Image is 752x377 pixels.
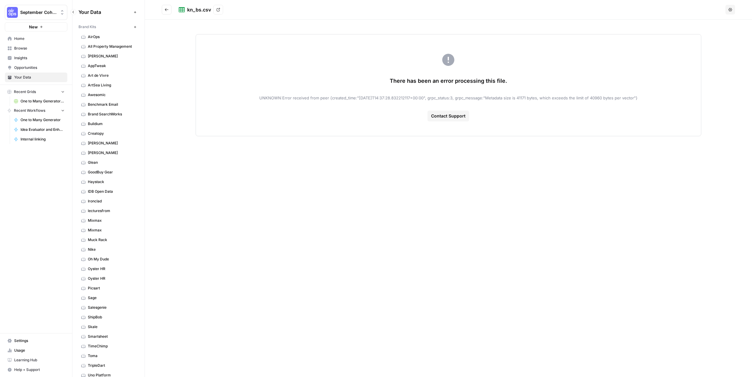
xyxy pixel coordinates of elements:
a: Oh My Dude [78,254,139,264]
a: Opportunities [5,63,67,72]
a: [PERSON_NAME] [78,138,139,148]
a: Learning Hub [5,355,67,365]
a: Your Data [5,72,67,82]
span: Ironclad [88,198,136,204]
a: One to Many Generator [11,115,67,125]
span: TripleDart [88,363,136,368]
span: Usage [14,348,65,353]
span: GoodBuy Gear [88,169,136,175]
a: TripleDart [78,361,139,370]
img: September Cohort Logo [7,7,18,18]
span: [PERSON_NAME] [88,150,136,156]
span: Help + Support [14,367,65,372]
span: Brand Kits [78,24,96,30]
span: Glean [88,160,136,165]
a: Oyster HR [78,274,139,283]
a: All Property Management [78,42,139,51]
a: Home [5,34,67,43]
span: Opportunities [14,65,65,70]
span: Art de Vivre [88,73,136,78]
a: Settings [5,336,67,346]
a: Idea Evaluator and Enhancer [11,125,67,134]
span: Picsart [88,285,136,291]
a: TimeChimp [78,341,139,351]
span: Contact Support [431,113,466,119]
button: Recent Workflows [5,106,67,115]
span: AppTweak [88,63,136,69]
span: Benchmark Email [88,102,136,107]
span: Your Data [14,75,65,80]
span: AirOps [88,34,136,40]
span: Browse [14,46,65,51]
a: ArtSea Living [78,80,139,90]
span: UNKNOWN:Error received from peer {created_time:"[DATE]T14:37:28.832212117+00:00", grpc_status:3, ... [259,95,638,101]
a: Glean [78,158,139,167]
span: Learning Hub [14,357,65,363]
a: Awesomic [78,90,139,100]
a: GoodBuy Gear [78,167,139,177]
span: Haystack [88,179,136,185]
a: Buildium [78,119,139,129]
a: IDB Open Data [78,187,139,196]
a: Creatopy [78,129,139,138]
a: Skale [78,322,139,332]
a: Brand SearchWorks [78,109,139,119]
span: Buildium [88,121,136,127]
span: Brand SearchWorks [88,111,136,117]
a: Mixmax [78,216,139,225]
a: Insights [5,53,67,63]
span: Oyster HR [88,266,136,272]
span: lecturesfrom [88,208,136,214]
a: Browse [5,43,67,53]
span: Recent Grids [14,89,36,95]
span: Oyster HR [88,276,136,281]
span: One to Many Generator [21,117,65,123]
a: Picsart [78,283,139,293]
a: Ironclad [78,196,139,206]
span: Creatopy [88,131,136,136]
span: Salesgenie [88,305,136,310]
a: Benchmark Email [78,100,139,109]
button: Go back [162,5,171,14]
a: Mixmax [78,225,139,235]
span: Insights [14,55,65,61]
a: Salesgenie [78,303,139,312]
button: Help + Support [5,365,67,375]
span: Muck Rack [88,237,136,243]
button: Workspace: September Cohort [5,5,67,20]
span: Awesomic [88,92,136,98]
span: September Cohort [20,9,57,15]
span: Home [14,36,65,41]
a: Nike [78,245,139,254]
a: Sage [78,293,139,303]
a: Usage [5,346,67,355]
a: AirOps [78,32,139,42]
span: Mixmax [88,227,136,233]
span: IDB Open Data [88,189,136,194]
a: One to Many Generator Grid [11,96,67,106]
span: ArtSea Living [88,82,136,88]
a: Smartsheet [78,332,139,341]
a: [PERSON_NAME] [78,51,139,61]
a: ShipBob [78,312,139,322]
button: New [5,22,67,31]
span: All Property Management [88,44,136,49]
a: AppTweak [78,61,139,71]
span: Internal linking [21,137,65,142]
a: Art de Vivre [78,71,139,80]
a: Muck Rack [78,235,139,245]
span: [PERSON_NAME] [88,140,136,146]
button: Contact Support [427,111,469,121]
span: Skale [88,324,136,330]
span: Your Data [78,8,131,16]
span: There has been an error processing this file. [390,77,507,85]
span: Idea Evaluator and Enhancer [21,127,65,132]
span: ShipBob [88,314,136,320]
a: Haystack [78,177,139,187]
span: Recent Workflows [14,108,45,113]
span: [PERSON_NAME] [88,53,136,59]
a: lecturesfrom [78,206,139,216]
span: Smartsheet [88,334,136,339]
span: Settings [14,338,65,343]
span: Oh My Dude [88,256,136,262]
